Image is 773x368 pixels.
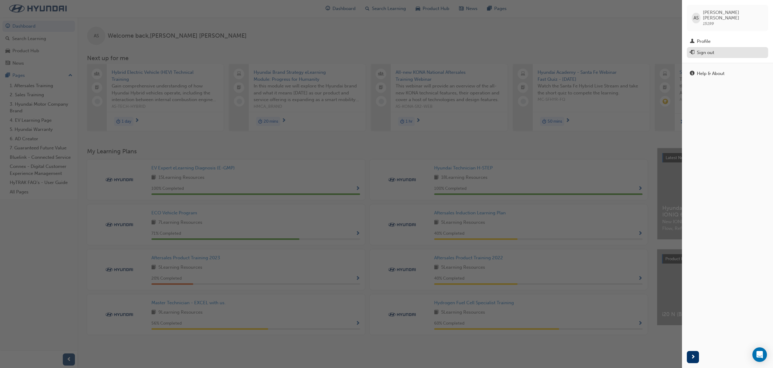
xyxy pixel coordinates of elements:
div: Profile [697,38,711,45]
span: exit-icon [690,50,694,56]
a: Profile [687,36,768,47]
span: info-icon [690,71,694,77]
span: AS [694,15,699,22]
div: Open Intercom Messenger [752,347,767,362]
span: 15199 [703,21,714,26]
div: Sign out [697,49,714,56]
span: man-icon [690,39,694,44]
button: Sign out [687,47,768,58]
div: Help & About [697,70,724,77]
span: next-icon [691,353,695,361]
span: [PERSON_NAME] [PERSON_NAME] [703,10,763,21]
a: Help & About [687,68,768,79]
